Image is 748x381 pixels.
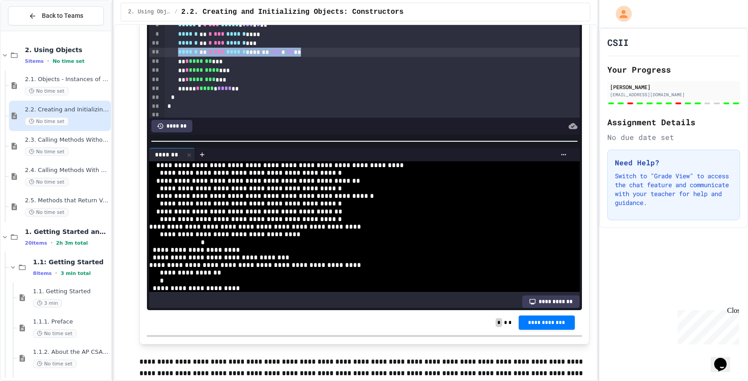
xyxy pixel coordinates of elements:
span: 3 min [33,299,62,307]
span: 1. Getting Started and Primitive Types [25,228,109,236]
span: No time set [25,208,69,217]
h1: CSII [607,36,629,49]
span: 1.1.1. Preface [33,318,109,326]
h3: Need Help? [615,157,732,168]
span: 2.1. Objects - Instances of Classes [25,76,109,83]
span: 2.2. Creating and Initializing Objects: Constructors [25,106,109,114]
span: • [51,239,53,246]
div: [EMAIL_ADDRESS][DOMAIN_NAME] [610,91,737,98]
span: 2h 3m total [56,240,88,246]
iframe: chat widget [674,307,739,344]
span: 2. Using Objects [128,8,171,16]
span: No time set [33,360,77,368]
span: 2.3. Calling Methods Without Parameters [25,136,109,144]
div: [PERSON_NAME] [610,83,737,91]
span: 3 min total [61,270,91,276]
span: / [175,8,178,16]
span: No time set [25,147,69,156]
button: Back to Teams [8,6,104,25]
span: 2.5. Methods that Return Values [25,197,109,205]
span: 2. Using Objects [25,46,109,54]
div: My Account [606,4,634,24]
span: No time set [25,87,69,95]
span: No time set [53,58,85,64]
span: • [47,57,49,65]
span: No time set [25,178,69,186]
span: 1.1.2. About the AP CSA Exam [33,348,109,356]
span: 5 items [25,58,44,64]
span: 2.4. Calling Methods With Parameters [25,167,109,174]
h2: Assignment Details [607,116,740,128]
div: No due date set [607,132,740,143]
span: 1.1. Getting Started [33,288,109,295]
h2: Your Progress [607,63,740,76]
span: No time set [25,117,69,126]
div: Chat with us now!Close [4,4,61,57]
span: • [55,270,57,277]
iframe: chat widget [711,345,739,372]
span: Back to Teams [42,11,83,20]
p: Switch to "Grade View" to access the chat feature and communicate with your teacher for help and ... [615,172,732,207]
span: No time set [33,329,77,338]
span: 8 items [33,270,52,276]
span: 1.1: Getting Started [33,258,109,266]
span: 20 items [25,240,47,246]
span: 2.2. Creating and Initializing Objects: Constructors [181,7,403,17]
